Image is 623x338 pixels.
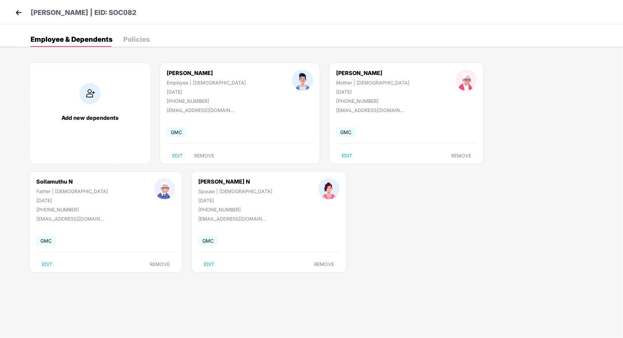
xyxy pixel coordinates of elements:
div: [EMAIL_ADDRESS][DOMAIN_NAME] [167,107,235,113]
span: EDIT [172,153,183,158]
span: EDIT [204,262,214,267]
span: REMOVE [451,153,471,158]
div: [EMAIL_ADDRESS][DOMAIN_NAME] [198,216,266,222]
div: [PHONE_NUMBER] [36,207,108,212]
span: REMOVE [314,262,334,267]
button: EDIT [198,259,220,270]
div: [PHONE_NUMBER] [167,98,246,104]
button: REMOVE [144,259,175,270]
div: [PHONE_NUMBER] [336,98,409,104]
span: EDIT [342,153,352,158]
div: Employee | [DEMOGRAPHIC_DATA] [167,80,246,86]
button: REMOVE [189,150,220,161]
img: profileImage [318,178,340,199]
div: [PERSON_NAME] [336,70,409,76]
img: addIcon [79,83,100,104]
div: Sollamuthu N [36,178,108,185]
button: EDIT [36,259,58,270]
span: REMOVE [194,153,214,158]
div: Mother | [DEMOGRAPHIC_DATA] [336,80,409,86]
div: [DATE] [167,89,246,95]
div: Policies [123,36,150,43]
button: EDIT [336,150,358,161]
button: REMOVE [446,150,477,161]
img: profileImage [456,70,477,91]
button: EDIT [167,150,188,161]
button: REMOVE [309,259,340,270]
img: profileImage [292,70,313,91]
span: GMC [336,127,355,137]
span: GMC [36,236,56,246]
div: [EMAIL_ADDRESS][DOMAIN_NAME] [336,107,404,113]
div: Father | [DEMOGRAPHIC_DATA] [36,188,108,194]
div: Employee & Dependents [31,36,112,43]
img: back [14,7,24,18]
span: EDIT [42,262,52,267]
span: GMC [198,236,218,246]
span: GMC [167,127,186,137]
div: [PERSON_NAME] N [198,178,272,185]
div: [DATE] [198,198,272,203]
span: REMOVE [150,262,170,267]
div: Spouse | [DEMOGRAPHIC_DATA] [198,188,272,194]
div: Add new dependents [36,114,144,121]
div: [PHONE_NUMBER] [198,207,272,212]
p: [PERSON_NAME] | EID: SOC082 [31,7,136,18]
div: [DATE] [336,89,409,95]
img: profileImage [154,178,175,199]
div: [DATE] [36,198,108,203]
div: [PERSON_NAME] [167,70,246,76]
div: [EMAIL_ADDRESS][DOMAIN_NAME] [36,216,104,222]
